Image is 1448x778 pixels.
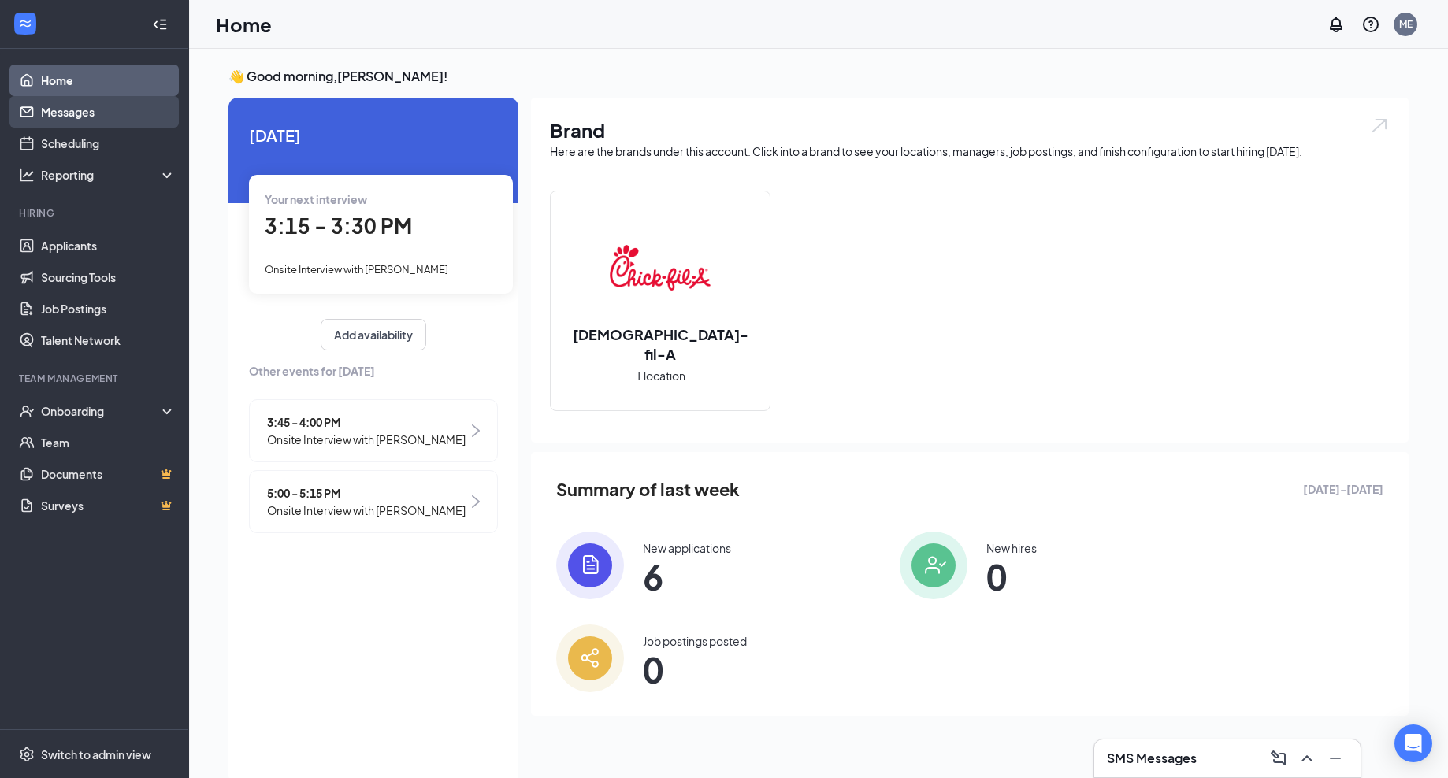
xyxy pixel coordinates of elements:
[249,362,498,380] span: Other events for [DATE]
[1327,15,1346,34] svg: Notifications
[152,17,168,32] svg: Collapse
[551,324,770,364] h2: [DEMOGRAPHIC_DATA]-fil-A
[610,217,711,318] img: Chick-fil-A
[41,96,176,128] a: Messages
[1323,746,1348,771] button: Minimize
[265,263,448,276] span: Onsite Interview with [PERSON_NAME]
[986,540,1037,556] div: New hires
[636,367,685,384] span: 1 location
[41,293,176,324] a: Job Postings
[41,427,176,458] a: Team
[1394,724,1432,762] div: Open Intercom Messenger
[1294,746,1320,771] button: ChevronUp
[1361,15,1380,34] svg: QuestionInfo
[267,484,466,502] span: 5:00 - 5:15 PM
[556,624,624,692] img: icon
[1399,17,1413,31] div: ME
[900,532,967,599] img: icon
[643,655,747,684] span: 0
[986,562,1037,591] span: 0
[1369,117,1390,135] img: open.6027fd2a22e1237b5b06.svg
[556,532,624,599] img: icon
[643,540,731,556] div: New applications
[19,206,173,220] div: Hiring
[41,458,176,490] a: DocumentsCrown
[41,324,176,356] a: Talent Network
[19,167,35,183] svg: Analysis
[41,167,176,183] div: Reporting
[643,633,747,649] div: Job postings posted
[643,562,731,591] span: 6
[1298,749,1316,768] svg: ChevronUp
[1107,750,1197,767] h3: SMS Messages
[321,319,426,350] button: Add availability
[41,490,176,521] a: SurveysCrown
[1266,746,1291,771] button: ComposeMessage
[19,747,35,762] svg: Settings
[267,431,466,448] span: Onsite Interview with [PERSON_NAME]
[267,502,466,519] span: Onsite Interview with [PERSON_NAME]
[19,403,35,419] svg: UserCheck
[550,117,1390,143] h1: Brand
[216,11,272,38] h1: Home
[41,403,162,419] div: Onboarding
[1269,749,1288,768] svg: ComposeMessage
[265,213,412,239] span: 3:15 - 3:30 PM
[41,65,176,96] a: Home
[41,230,176,261] a: Applicants
[41,128,176,159] a: Scheduling
[228,68,1409,85] h3: 👋 Good morning, [PERSON_NAME] !
[1303,480,1383,498] span: [DATE] - [DATE]
[17,16,33,31] svg: WorkstreamLogo
[265,192,367,206] span: Your next interview
[1326,749,1345,768] svg: Minimize
[550,143,1390,159] div: Here are the brands under this account. Click into a brand to see your locations, managers, job p...
[556,476,740,503] span: Summary of last week
[41,747,151,762] div: Switch to admin view
[267,413,466,431] span: 3:45 - 4:00 PM
[41,261,176,293] a: Sourcing Tools
[19,372,173,385] div: Team Management
[249,123,498,147] span: [DATE]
